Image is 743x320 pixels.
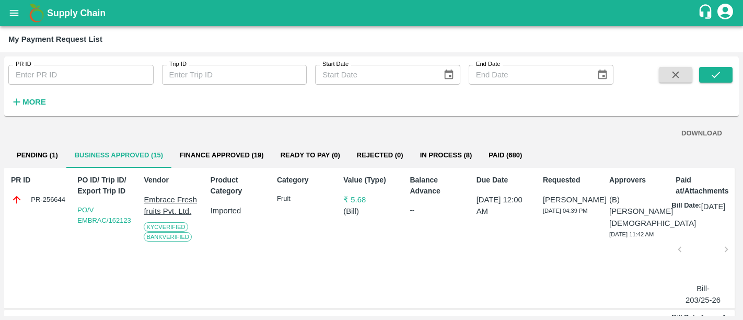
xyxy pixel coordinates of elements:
[480,143,530,168] button: Paid (680)
[47,8,106,18] b: Supply Chain
[144,194,200,218] p: Embrace Fresh fruits Pvt. Ltd.
[593,65,612,85] button: Choose date
[144,232,192,242] span: Bank Verified
[277,194,333,204] p: Fruit
[477,194,533,218] p: [DATE] 12:00 AM
[684,283,722,306] p: Bill-203/25-26
[412,143,481,168] button: In Process (8)
[8,93,49,111] button: More
[469,65,588,85] input: End Date
[2,1,26,25] button: open drawer
[144,222,188,232] span: KYC Verified
[543,194,599,205] p: [PERSON_NAME]
[77,175,134,197] p: PO ID/ Trip ID/ Export Trip ID
[11,194,67,205] div: PR-256644
[343,175,400,186] p: Value (Type)
[477,175,533,186] p: Due Date
[272,143,349,168] button: Ready To Pay (0)
[343,205,400,217] p: ( Bill )
[16,60,31,68] label: PR ID
[677,124,726,143] button: DOWNLOAD
[609,231,654,237] span: [DATE] 11:42 AM
[439,65,459,85] button: Choose date
[410,175,466,197] p: Balance Advance
[211,205,267,216] p: Imported
[144,175,200,186] p: Vendor
[162,65,307,85] input: Enter Trip ID
[47,6,698,20] a: Supply Chain
[77,206,131,224] a: PO/V EMBRAC/162123
[349,143,412,168] button: Rejected (0)
[8,32,102,46] div: My Payment Request List
[609,175,666,186] p: Approvers
[476,60,500,68] label: End Date
[322,60,349,68] label: Start Date
[277,175,333,186] p: Category
[609,194,666,229] p: (B) [PERSON_NAME][DEMOGRAPHIC_DATA]
[169,60,187,68] label: Trip ID
[8,65,154,85] input: Enter PR ID
[543,175,599,186] p: Requested
[66,143,171,168] button: Business Approved (15)
[11,175,67,186] p: PR ID
[543,208,588,214] span: [DATE] 04:39 PM
[343,194,400,205] p: ₹ 5.68
[211,175,267,197] p: Product Category
[22,98,46,106] strong: More
[676,175,732,197] p: Paid at/Attachments
[315,65,435,85] input: Start Date
[671,201,701,212] p: Bill Date:
[716,2,735,24] div: account of current user
[698,4,716,22] div: customer-support
[701,201,726,212] p: [DATE]
[26,3,47,24] img: logo
[8,143,66,168] button: Pending (1)
[410,205,466,215] div: --
[171,143,272,168] button: Finance Approved (19)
